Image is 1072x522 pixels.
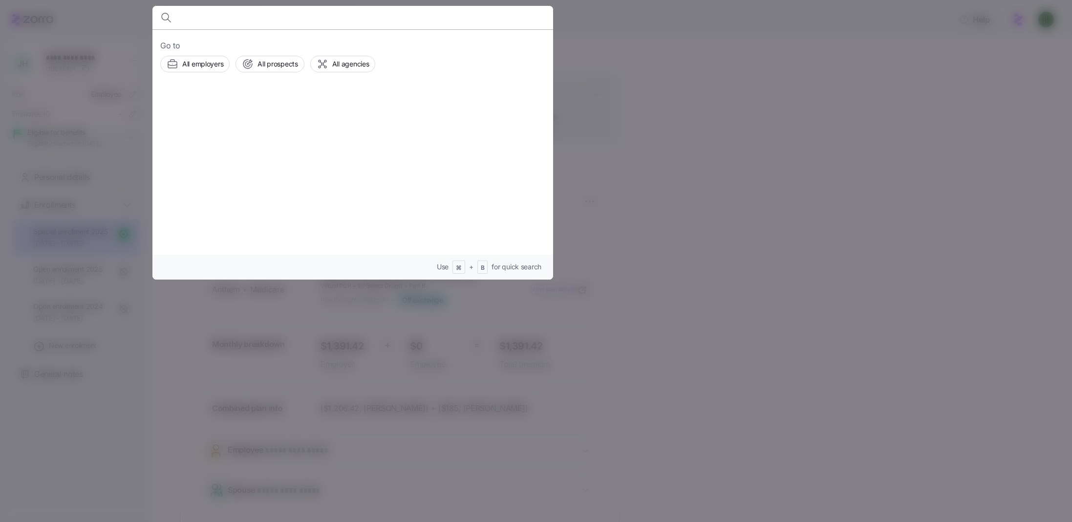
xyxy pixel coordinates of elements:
span: + [469,262,473,272]
span: All employers [182,59,223,69]
span: All prospects [257,59,298,69]
span: All agencies [332,59,369,69]
span: ⌘ [456,264,462,272]
span: for quick search [492,262,541,272]
button: All prospects [236,56,304,72]
button: All agencies [310,56,376,72]
span: Go to [160,40,545,52]
button: All employers [160,56,230,72]
span: Use [437,262,449,272]
span: B [481,264,485,272]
